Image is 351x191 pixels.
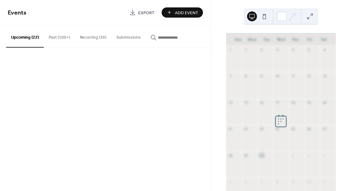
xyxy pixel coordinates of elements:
[162,7,203,18] button: Add Event
[291,74,295,79] div: 11
[274,33,288,46] div: Wed
[75,25,111,47] button: Recurring (36)
[244,179,248,184] div: 6
[138,10,155,16] span: Export
[244,153,248,158] div: 29
[275,48,279,52] div: 3
[306,100,311,105] div: 19
[275,127,279,131] div: 24
[306,74,311,79] div: 12
[111,25,146,47] button: Submissions
[175,10,198,16] span: Add Event
[8,7,27,19] span: Events
[245,33,259,46] div: Mon
[322,100,327,105] div: 20
[244,48,248,52] div: 1
[322,74,327,79] div: 13
[259,48,264,52] div: 2
[259,153,264,158] div: 30
[275,179,279,184] div: 8
[259,100,264,105] div: 16
[302,33,316,46] div: Fri
[291,179,295,184] div: 9
[306,179,311,184] div: 10
[259,127,264,131] div: 23
[322,48,327,52] div: 6
[291,127,295,131] div: 25
[244,74,248,79] div: 8
[322,127,327,131] div: 27
[228,153,233,158] div: 28
[322,179,327,184] div: 11
[291,100,295,105] div: 18
[228,127,233,131] div: 21
[244,100,248,105] div: 15
[306,48,311,52] div: 5
[275,74,279,79] div: 10
[228,48,233,52] div: 31
[317,33,331,46] div: Sat
[288,33,302,46] div: Thu
[259,33,274,46] div: Tue
[275,100,279,105] div: 17
[322,153,327,158] div: 4
[125,7,159,18] a: Export
[291,153,295,158] div: 2
[275,153,279,158] div: 1
[244,127,248,131] div: 22
[306,127,311,131] div: 26
[231,33,245,46] div: Sun
[259,74,264,79] div: 9
[259,179,264,184] div: 7
[228,74,233,79] div: 7
[6,25,44,48] button: Upcoming (22)
[44,25,75,47] button: Past (100+)
[306,153,311,158] div: 3
[228,179,233,184] div: 5
[228,100,233,105] div: 14
[291,48,295,52] div: 4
